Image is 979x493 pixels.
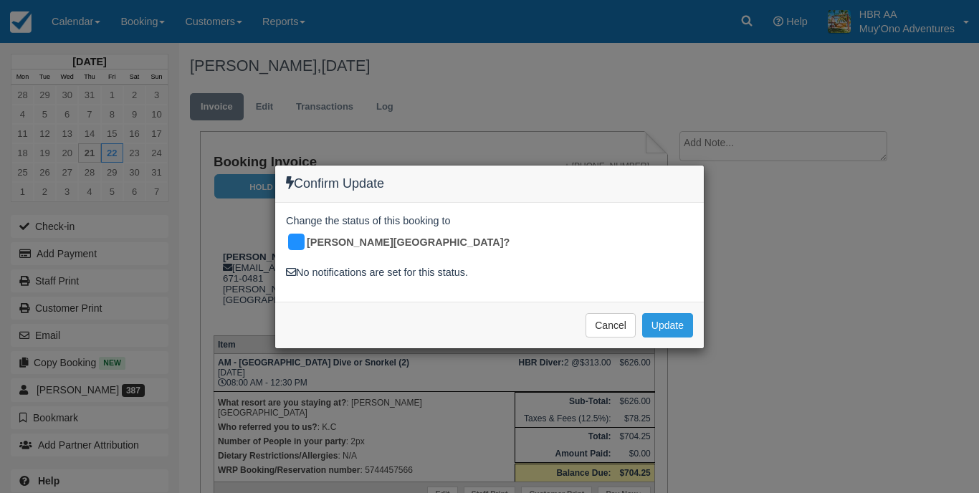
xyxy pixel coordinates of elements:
h4: Confirm Update [286,176,693,191]
div: No notifications are set for this status. [286,265,693,280]
button: Cancel [586,313,636,338]
div: [PERSON_NAME][GEOGRAPHIC_DATA]? [286,231,520,254]
span: Change the status of this booking to [286,214,451,232]
button: Update [642,313,693,338]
